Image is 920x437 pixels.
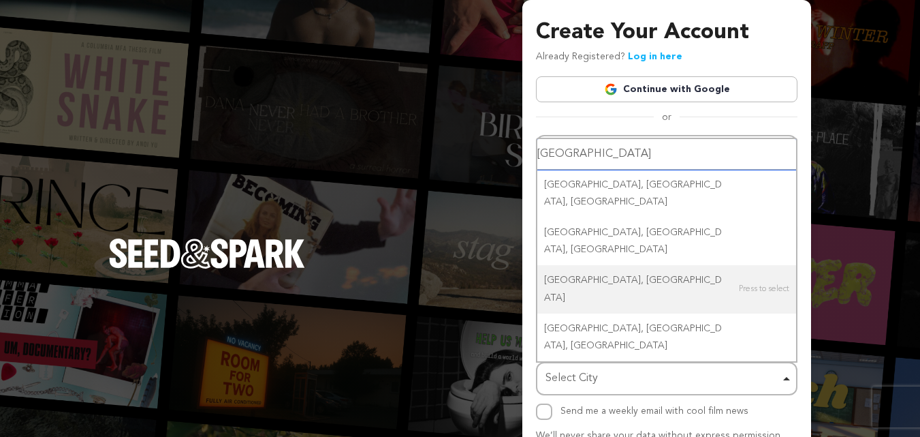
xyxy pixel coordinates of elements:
img: Google logo [604,82,618,96]
img: Seed&Spark Logo [109,239,305,269]
div: Select City [545,369,780,389]
input: Name [536,135,797,170]
label: Send me a weekly email with cool film news [560,406,748,416]
input: Select City [537,139,796,170]
h3: Create Your Account [536,16,797,49]
a: Seed&Spark Homepage [109,239,305,296]
a: Continue with Google [536,76,797,102]
div: [GEOGRAPHIC_DATA], [GEOGRAPHIC_DATA] [537,265,796,313]
div: [GEOGRAPHIC_DATA], [GEOGRAPHIC_DATA], [GEOGRAPHIC_DATA] [537,217,796,265]
div: [GEOGRAPHIC_DATA], [GEOGRAPHIC_DATA], [GEOGRAPHIC_DATA] [537,314,796,361]
span: or [654,110,680,124]
p: Already Registered? [536,49,682,65]
div: [GEOGRAPHIC_DATA], [GEOGRAPHIC_DATA], [GEOGRAPHIC_DATA] [537,170,796,217]
a: Log in here [628,52,682,61]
